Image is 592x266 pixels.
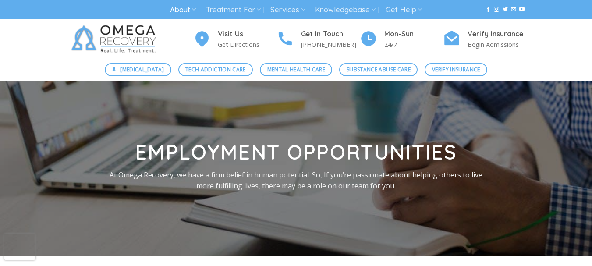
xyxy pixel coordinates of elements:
[107,169,486,192] p: At Omega Recovery, we have a firm belief in human potential. So, If you’re passionate about helpi...
[4,234,35,260] iframe: reCAPTCHA
[105,63,171,76] a: [MEDICAL_DATA]
[511,7,516,13] a: Send us an email
[432,65,480,74] span: Verify Insurance
[135,139,457,165] strong: Employment opportunities
[178,63,253,76] a: Tech Addiction Care
[218,28,277,40] h4: Visit Us
[347,65,411,74] span: Substance Abuse Care
[193,28,277,50] a: Visit Us Get Directions
[277,28,360,50] a: Get In Touch [PHONE_NUMBER]
[260,63,332,76] a: Mental Health Care
[301,28,360,40] h4: Get In Touch
[386,2,422,18] a: Get Help
[384,39,443,50] p: 24/7
[185,65,246,74] span: Tech Addiction Care
[170,2,196,18] a: About
[384,28,443,40] h4: Mon-Sun
[486,7,491,13] a: Follow on Facebook
[315,2,376,18] a: Knowledgebase
[494,7,499,13] a: Follow on Instagram
[468,28,526,40] h4: Verify Insurance
[301,39,360,50] p: [PHONE_NUMBER]
[120,65,164,74] span: [MEDICAL_DATA]
[425,63,487,76] a: Verify Insurance
[206,2,261,18] a: Treatment For
[270,2,305,18] a: Services
[66,19,165,59] img: Omega Recovery
[503,7,508,13] a: Follow on Twitter
[218,39,277,50] p: Get Directions
[468,39,526,50] p: Begin Admissions
[339,63,418,76] a: Substance Abuse Care
[443,28,526,50] a: Verify Insurance Begin Admissions
[519,7,525,13] a: Follow on YouTube
[267,65,325,74] span: Mental Health Care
